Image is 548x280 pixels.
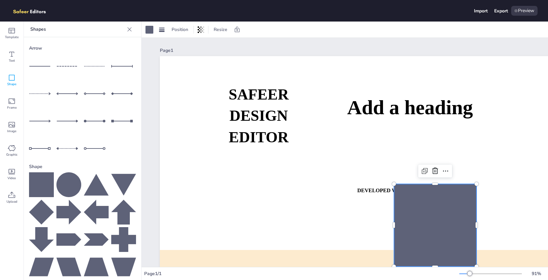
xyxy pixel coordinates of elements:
[7,105,17,110] span: Frame
[347,96,473,118] span: Add a heading
[170,26,190,33] span: Position
[229,107,288,145] strong: DESIGN EDITOR
[29,161,136,172] div: Shape
[8,176,16,181] span: Video
[10,6,55,16] img: logo.png
[528,271,544,277] div: 91 %
[511,6,538,16] div: Preview
[7,129,16,134] span: Image
[9,58,15,63] span: Text
[229,86,289,103] strong: SAFEER
[29,42,136,54] div: Arrow
[494,8,508,14] div: Export
[30,22,124,37] p: Shapes
[212,26,229,33] span: Resize
[144,271,459,277] div: Page 1 / 1
[7,199,17,204] span: Upload
[5,35,19,40] span: Template
[474,8,488,14] div: Import
[6,152,18,157] span: Graphic
[357,188,433,194] strong: DEVELOPED WITH REACTJS
[7,82,16,87] span: Shape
